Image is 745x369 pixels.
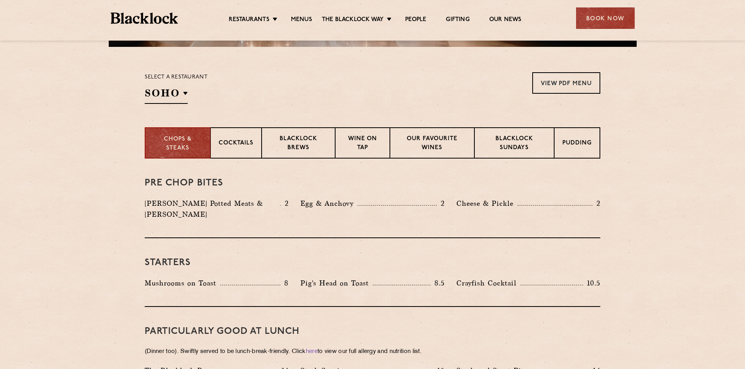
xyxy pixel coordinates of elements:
[111,12,178,24] img: BL_Textured_Logo-footer-cropped.svg
[270,135,327,153] p: Blacklock Brews
[446,16,469,25] a: Gifting
[153,135,202,153] p: Chops & Steaks
[291,16,312,25] a: Menus
[145,258,600,268] h3: Starters
[322,16,384,25] a: The Blacklock Way
[576,7,635,29] div: Book Now
[300,198,357,209] p: Egg & Anchovy
[300,278,373,289] p: Pig's Head on Toast
[145,72,208,82] p: Select a restaurant
[145,326,600,337] h3: PARTICULARLY GOOD AT LUNCH
[456,198,517,209] p: Cheese & Pickle
[405,16,426,25] a: People
[281,198,289,209] p: 2
[306,349,318,355] a: here
[280,278,289,288] p: 8
[456,278,521,289] p: Crayfish Cocktail
[489,16,522,25] a: Our News
[145,178,600,188] h3: Pre Chop Bites
[145,86,188,104] h2: SOHO
[583,278,600,288] p: 10.5
[431,278,445,288] p: 8.5
[437,198,445,209] p: 2
[532,72,600,94] a: View PDF Menu
[229,16,269,25] a: Restaurants
[398,135,466,153] p: Our favourite wines
[219,139,253,149] p: Cocktails
[592,198,600,209] p: 2
[562,139,592,149] p: Pudding
[145,278,220,289] p: Mushrooms on Toast
[145,346,600,357] p: (Dinner too). Swiftly served to be lunch-break-friendly. Click to view our full allergy and nutri...
[343,135,382,153] p: Wine on Tap
[483,135,546,153] p: Blacklock Sundays
[145,198,280,220] p: [PERSON_NAME] Potted Meats & [PERSON_NAME]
